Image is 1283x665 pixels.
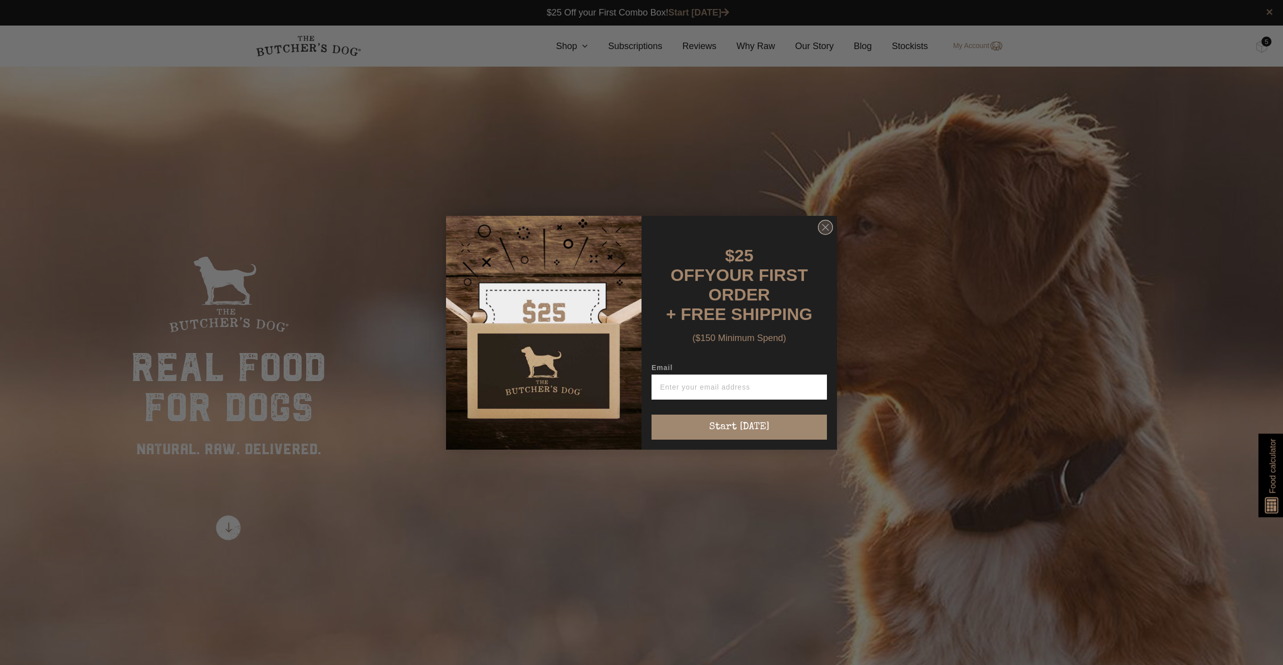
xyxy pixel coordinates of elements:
[446,216,641,450] img: d0d537dc-5429-4832-8318-9955428ea0a1.jpeg
[652,364,827,375] label: Email
[666,265,812,323] span: YOUR FIRST ORDER + FREE SHIPPING
[1266,439,1278,493] span: Food calculator
[692,333,786,343] span: ($150 Minimum Spend)
[818,220,833,235] button: Close dialog
[652,375,827,400] input: Enter your email address
[671,246,753,284] span: $25 OFF
[652,415,827,440] button: Start [DATE]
